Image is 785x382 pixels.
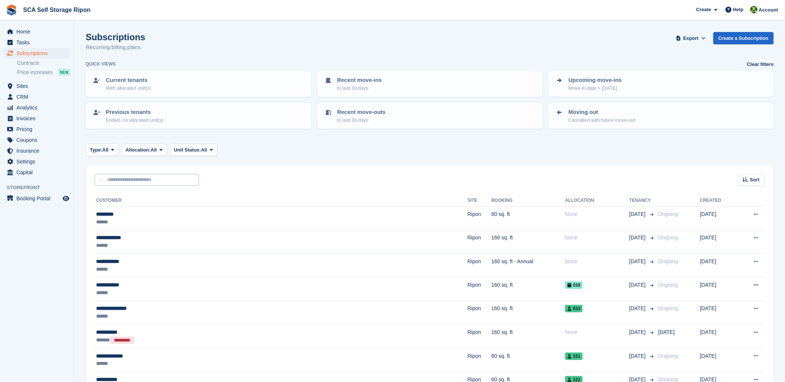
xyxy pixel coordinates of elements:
[337,117,386,124] p: In last 30 days
[569,117,635,124] p: Cancelled with future move-out
[700,348,737,372] td: [DATE]
[86,144,118,156] button: Type: All
[318,104,542,128] a: Recent move-outs In last 30 days
[7,184,74,191] span: Storefront
[569,76,622,85] p: Upcoming move-ins
[16,92,61,102] span: CRM
[491,301,565,324] td: 160 sq. ft
[468,230,491,254] td: Ripon
[750,6,758,13] img: Kelly Neesham
[4,167,70,178] a: menu
[713,32,774,44] a: Create a Subscription
[629,195,655,207] th: Tenancy
[658,211,678,217] span: Ongoing
[17,69,53,76] span: Price increases
[86,71,310,96] a: Current tenants With allocated unit(s)
[6,4,17,16] img: stora-icon-8386f47178a22dfd0bd8f6a31ec36ba5ce8667c1dd55bd0f319d3a0aa187defe.svg
[16,146,61,156] span: Insurance
[16,113,61,124] span: Invoices
[151,146,157,154] span: All
[86,104,310,128] a: Previous tenants Ended, no allocated unit(s)
[629,210,647,218] span: [DATE]
[747,61,774,68] a: Clear filters
[86,43,145,52] p: Recurring billing plans
[16,135,61,145] span: Coupons
[629,328,647,336] span: [DATE]
[4,37,70,48] a: menu
[491,348,565,372] td: 80 sq. ft
[629,352,647,360] span: [DATE]
[106,108,164,117] p: Previous tenants
[17,60,70,67] a: Contracts
[121,144,167,156] button: Allocation: All
[106,76,151,85] p: Current tenants
[4,26,70,37] a: menu
[61,194,70,203] a: Preview store
[468,301,491,324] td: Ripon
[700,325,737,348] td: [DATE]
[95,195,468,207] th: Customer
[565,234,629,242] div: None
[565,210,629,218] div: None
[16,81,61,91] span: Sites
[468,277,491,301] td: Ripon
[629,281,647,289] span: [DATE]
[4,81,70,91] a: menu
[549,71,773,96] a: Upcoming move-ins Move-in date > [DATE]
[337,76,382,85] p: Recent move-ins
[16,193,61,204] span: Booking Portal
[700,277,737,301] td: [DATE]
[700,195,737,207] th: Created
[700,254,737,277] td: [DATE]
[468,195,491,207] th: Site
[491,230,565,254] td: 160 sq. ft
[106,117,164,124] p: Ended, no allocated unit(s)
[4,135,70,145] a: menu
[491,325,565,348] td: 160 sq. ft
[4,48,70,58] a: menu
[58,69,70,76] div: NEW
[565,258,629,265] div: None
[4,156,70,167] a: menu
[696,6,711,13] span: Create
[318,71,542,96] a: Recent move-ins In last 30 days
[16,48,61,58] span: Subscriptions
[759,6,778,14] span: Account
[86,61,116,67] h6: Quick views
[337,85,382,92] p: In last 30 days
[16,156,61,167] span: Settings
[569,85,622,92] p: Move-in date > [DATE]
[750,176,760,184] span: Sort
[658,329,675,335] span: [DATE]
[629,305,647,312] span: [DATE]
[468,207,491,230] td: Ripon
[4,113,70,124] a: menu
[16,26,61,37] span: Home
[565,328,629,336] div: None
[4,193,70,204] a: menu
[700,230,737,254] td: [DATE]
[569,108,635,117] p: Moving out
[86,32,145,42] h1: Subscriptions
[700,301,737,324] td: [DATE]
[658,235,678,241] span: Ongoing
[174,146,201,154] span: Unit Status:
[126,146,151,154] span: Allocation:
[565,281,583,289] span: 039
[658,258,678,264] span: Ongoing
[565,195,629,207] th: Allocation
[4,146,70,156] a: menu
[629,258,647,265] span: [DATE]
[491,207,565,230] td: 80 sq. ft
[468,254,491,277] td: Ripon
[629,234,647,242] span: [DATE]
[90,146,102,154] span: Type:
[675,32,708,44] button: Export
[468,325,491,348] td: Ripon
[337,108,386,117] p: Recent move-outs
[658,353,678,359] span: Ongoing
[658,305,678,311] span: Ongoing
[4,92,70,102] a: menu
[102,146,109,154] span: All
[491,277,565,301] td: 160 sq. ft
